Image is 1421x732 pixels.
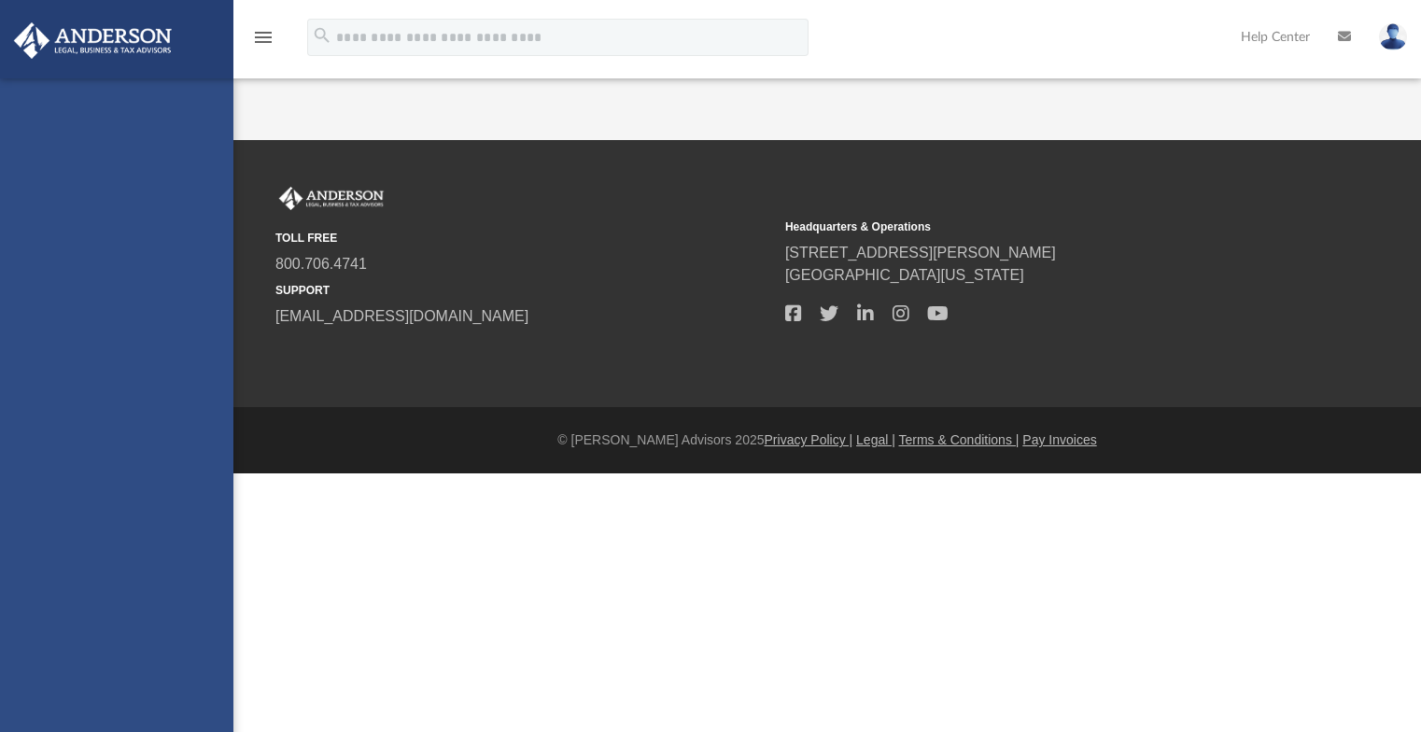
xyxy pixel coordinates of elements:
a: [STREET_ADDRESS][PERSON_NAME] [785,245,1056,260]
small: SUPPORT [275,282,772,299]
a: Legal | [856,432,895,447]
a: Pay Invoices [1022,432,1096,447]
img: Anderson Advisors Platinum Portal [8,22,177,59]
i: menu [252,26,274,49]
a: [GEOGRAPHIC_DATA][US_STATE] [785,267,1024,283]
img: User Pic [1379,23,1407,50]
img: Anderson Advisors Platinum Portal [275,187,387,211]
a: 800.706.4741 [275,256,367,272]
a: Privacy Policy | [765,432,853,447]
div: © [PERSON_NAME] Advisors 2025 [233,430,1421,450]
small: TOLL FREE [275,230,772,246]
i: search [312,25,332,46]
a: menu [252,35,274,49]
small: Headquarters & Operations [785,218,1282,235]
a: [EMAIL_ADDRESS][DOMAIN_NAME] [275,308,528,324]
a: Terms & Conditions | [899,432,1020,447]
